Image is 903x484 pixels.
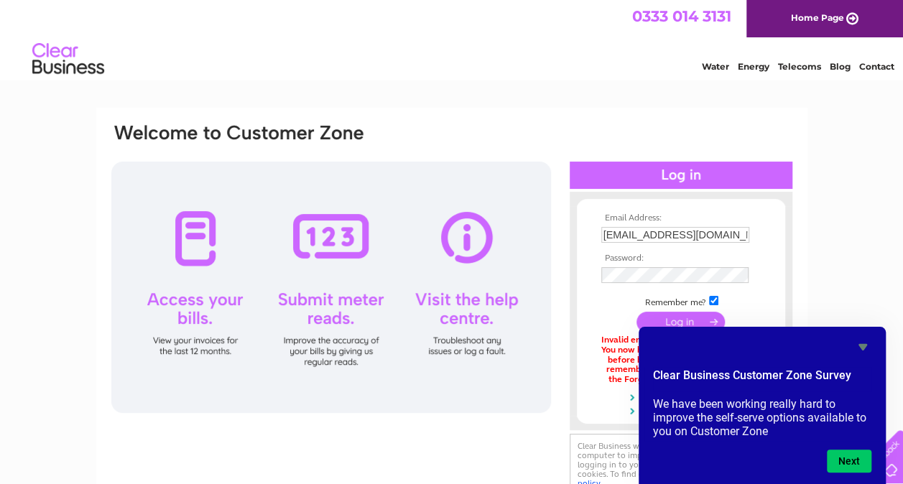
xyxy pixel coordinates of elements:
[113,8,792,70] div: Clear Business is a trading name of Verastar Limited (registered in [GEOGRAPHIC_DATA] No. 3667643...
[601,402,764,416] a: Not registered?
[598,253,764,264] th: Password:
[601,388,764,402] a: Forgotten password?
[32,37,105,81] img: logo.png
[854,338,871,355] button: Hide survey
[859,61,894,72] a: Contact
[598,213,764,223] th: Email Address:
[830,61,851,72] a: Blog
[702,61,729,72] a: Water
[738,61,769,72] a: Energy
[827,450,871,473] button: Next question
[653,397,871,438] p: We have been working really hard to improve the self-serve options available to you on Customer Zone
[632,7,731,25] a: 0333 014 3131
[598,294,764,308] td: Remember me?
[778,61,821,72] a: Telecoms
[653,338,871,473] div: Clear Business Customer Zone Survey
[636,312,725,332] input: Submit
[653,367,871,391] h2: Clear Business Customer Zone Survey
[601,335,761,385] div: Invalid email address and/or password. You now have 3 more attempts to login before being locked ...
